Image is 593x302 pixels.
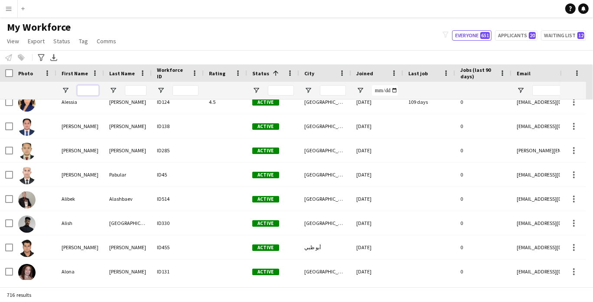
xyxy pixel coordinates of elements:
[351,90,403,114] div: [DATE]
[18,94,36,112] img: Alessia Bucci
[152,138,204,162] div: ID285
[62,87,69,94] button: Open Filter Menu
[460,67,496,80] span: Jobs (last 90 days)
[56,90,104,114] div: Alessia
[56,114,104,138] div: [PERSON_NAME]
[157,87,165,94] button: Open Filter Menu
[455,211,512,235] div: 0
[209,70,225,77] span: Rating
[18,70,33,77] span: Photo
[252,99,279,106] span: Active
[372,85,398,96] input: Joined Filter Input
[109,87,117,94] button: Open Filter Menu
[252,172,279,178] span: Active
[480,32,490,39] span: 651
[204,90,247,114] div: 4.5
[152,211,204,235] div: ID330
[495,30,538,41] button: Applicants20
[104,187,152,211] div: Alashbaev
[299,90,351,114] div: [GEOGRAPHIC_DATA]
[93,35,120,47] a: Comms
[455,235,512,259] div: 0
[299,163,351,186] div: [GEOGRAPHIC_DATA]
[3,35,23,47] a: View
[152,163,204,186] div: ID45
[351,187,403,211] div: [DATE]
[356,70,373,77] span: Joined
[104,235,152,259] div: [PERSON_NAME]
[351,138,403,162] div: [DATE]
[351,114,403,138] div: [DATE]
[152,187,204,211] div: ID514
[252,220,279,227] span: Active
[351,163,403,186] div: [DATE]
[56,260,104,283] div: Alona
[18,240,36,257] img: ALLEN DSOUZA
[252,87,260,94] button: Open Filter Menu
[7,21,71,34] span: My Workforce
[452,30,492,41] button: Everyone651
[152,260,204,283] div: ID131
[56,187,104,211] div: Alibek
[304,87,312,94] button: Open Filter Menu
[455,163,512,186] div: 0
[455,260,512,283] div: 0
[299,235,351,259] div: أبو ظبي
[152,90,204,114] div: ID124
[75,35,91,47] a: Tag
[77,85,99,96] input: First Name Filter Input
[252,70,269,77] span: Status
[299,211,351,235] div: [GEOGRAPHIC_DATA]
[104,90,152,114] div: [PERSON_NAME]
[28,37,45,45] span: Export
[299,138,351,162] div: [GEOGRAPHIC_DATA]
[455,90,512,114] div: 0
[7,37,19,45] span: View
[299,114,351,138] div: [GEOGRAPHIC_DATA]
[252,148,279,154] span: Active
[541,30,586,41] button: Waiting list12
[304,70,314,77] span: City
[18,191,36,209] img: Alibek Alashbaev
[252,123,279,130] span: Active
[299,187,351,211] div: [GEOGRAPHIC_DATA]
[104,260,152,283] div: [PERSON_NAME]
[351,211,403,235] div: [DATE]
[299,260,351,283] div: [GEOGRAPHIC_DATA]
[455,138,512,162] div: 0
[104,163,152,186] div: Pabular
[173,85,199,96] input: Workforce ID Filter Input
[36,52,46,63] app-action-btn: Advanced filters
[252,196,279,202] span: Active
[517,70,531,77] span: Email
[18,119,36,136] img: alex Estrada
[455,187,512,211] div: 0
[18,167,36,184] img: Alfon James Pabular
[125,85,147,96] input: Last Name Filter Input
[104,114,152,138] div: [PERSON_NAME]
[50,35,74,47] a: Status
[62,70,88,77] span: First Name
[152,114,204,138] div: ID138
[455,114,512,138] div: 0
[109,70,135,77] span: Last Name
[351,260,403,283] div: [DATE]
[56,163,104,186] div: [PERSON_NAME]
[104,138,152,162] div: [PERSON_NAME]
[53,37,70,45] span: Status
[24,35,48,47] a: Export
[268,85,294,96] input: Status Filter Input
[18,264,36,281] img: Alona Lopez
[56,211,104,235] div: Alish
[104,211,152,235] div: [GEOGRAPHIC_DATA]
[157,67,188,80] span: Workforce ID
[403,90,455,114] div: 109 days
[79,37,88,45] span: Tag
[356,87,364,94] button: Open Filter Menu
[577,32,584,39] span: 12
[252,244,279,251] span: Active
[320,85,346,96] input: City Filter Input
[18,143,36,160] img: Alexander Aaron Reyes
[252,269,279,275] span: Active
[152,235,204,259] div: ID455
